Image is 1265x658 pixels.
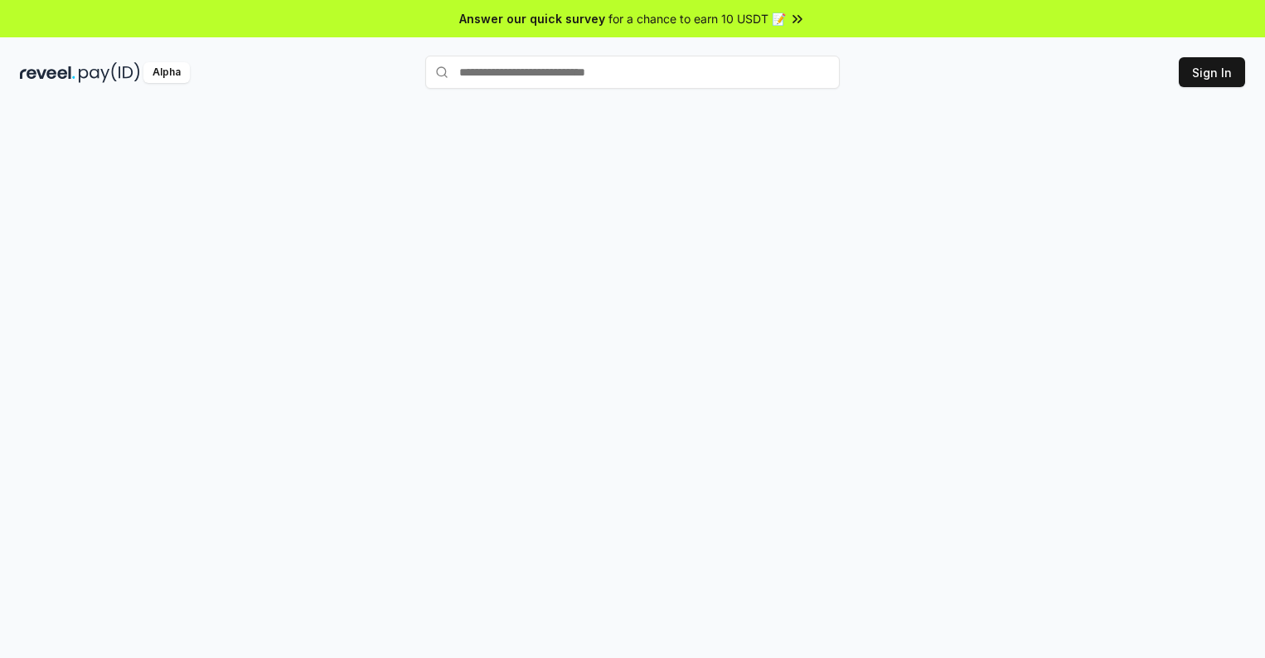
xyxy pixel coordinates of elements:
[143,62,190,83] div: Alpha
[20,62,75,83] img: reveel_dark
[1179,57,1245,87] button: Sign In
[79,62,140,83] img: pay_id
[459,10,605,27] span: Answer our quick survey
[608,10,786,27] span: for a chance to earn 10 USDT 📝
